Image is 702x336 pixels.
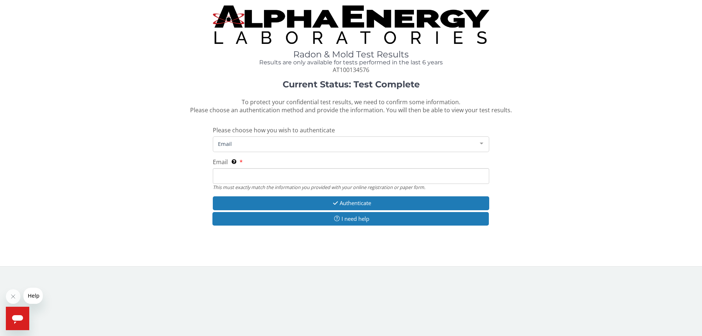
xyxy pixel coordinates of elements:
[216,140,474,148] span: Email
[190,98,512,114] span: To protect your confidential test results, we need to confirm some information. Please choose an ...
[213,196,489,210] button: Authenticate
[213,50,489,59] h1: Radon & Mold Test Results
[212,212,489,226] button: I need help
[213,59,489,66] h4: Results are only available for tests performed in the last 6 years
[333,66,369,74] span: AT100134576
[6,289,20,304] iframe: Close message
[213,5,489,44] img: TightCrop.jpg
[23,288,43,304] iframe: Message from company
[213,126,335,134] span: Please choose how you wish to authenticate
[213,184,489,190] div: This must exactly match the information you provided with your online registration or paper form.
[283,79,420,90] strong: Current Status: Test Complete
[213,158,228,166] span: Email
[6,307,29,330] iframe: Button to launch messaging window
